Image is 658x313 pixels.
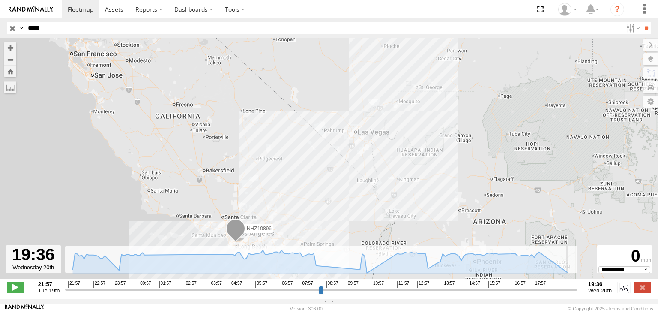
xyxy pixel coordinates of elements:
label: Search Query [18,22,25,34]
span: 15:57 [488,281,500,288]
span: 10:57 [372,281,384,288]
span: 01:57 [159,281,171,288]
span: 05:57 [255,281,267,288]
div: Zulema McIntosch [555,3,580,16]
label: Play/Stop [7,282,24,293]
label: Map Settings [643,96,658,108]
label: Measure [4,81,16,93]
strong: 19:36 [588,281,612,287]
img: rand-logo.svg [9,6,53,12]
span: 09:57 [347,281,359,288]
span: 03:57 [210,281,222,288]
span: 08:57 [326,281,338,288]
span: 06:57 [281,281,293,288]
span: 17:57 [534,281,546,288]
a: Visit our Website [5,304,44,313]
span: 07:57 [301,281,313,288]
strong: 21:57 [38,281,60,287]
div: © Copyright 2025 - [568,306,653,311]
span: 21:57 [68,281,80,288]
div: 0 [598,247,651,266]
span: Tue 19th Aug 2025 [38,287,60,294]
button: Zoom out [4,54,16,66]
span: NHZ10896 [247,226,272,232]
i: ? [610,3,624,16]
label: Search Filter Options [623,22,641,34]
span: 22:57 [93,281,105,288]
a: Terms and Conditions [608,306,653,311]
span: 13:57 [443,281,455,288]
button: Zoom Home [4,66,16,77]
label: Close [634,282,651,293]
span: 12:57 [417,281,429,288]
div: Version: 306.00 [290,306,323,311]
span: 16:57 [514,281,526,288]
span: Wed 20th Aug 2025 [588,287,612,294]
span: 23:57 [114,281,126,288]
span: 02:57 [185,281,197,288]
span: 00:57 [139,281,151,288]
span: 11:57 [397,281,409,288]
span: 04:57 [230,281,242,288]
button: Zoom in [4,42,16,54]
span: 14:57 [468,281,480,288]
